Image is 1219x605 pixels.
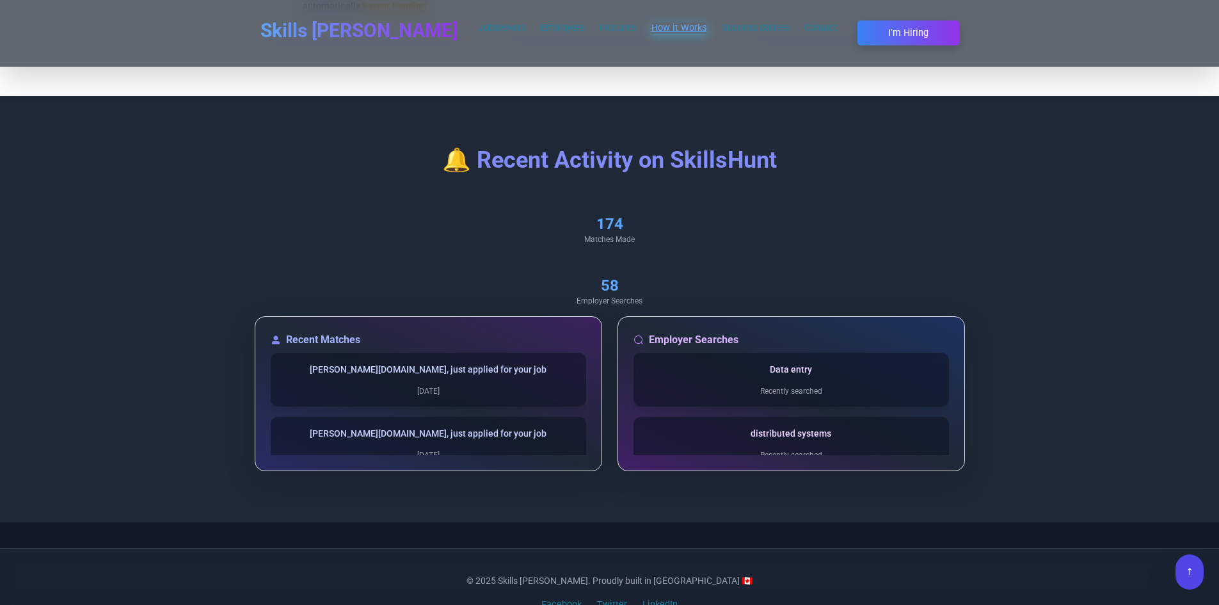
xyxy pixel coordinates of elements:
div: Employer Searches [265,296,955,306]
a: Employers [541,22,584,33]
button: ↑ [1175,554,1204,590]
a: Contact [804,22,837,33]
a: Success Stories [722,22,789,33]
h4: Employer Searches [633,332,949,348]
button: I’m Hiring [857,20,959,45]
div: Matches Made [265,234,955,245]
h4: Recent Matches [271,332,586,348]
p: © 2025 Skills [PERSON_NAME]. Proudly built in [GEOGRAPHIC_DATA] 🇨🇦 [255,574,965,587]
a: Features [600,22,636,33]
div: 58 [265,275,955,296]
h3: 🔔 Recent Activity on SkillsHunt [255,147,965,173]
a: How it Works [651,22,706,33]
div: 174 [265,214,955,234]
a: Jobseekers [478,22,525,33]
h1: Skills [PERSON_NAME] [260,19,458,42]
